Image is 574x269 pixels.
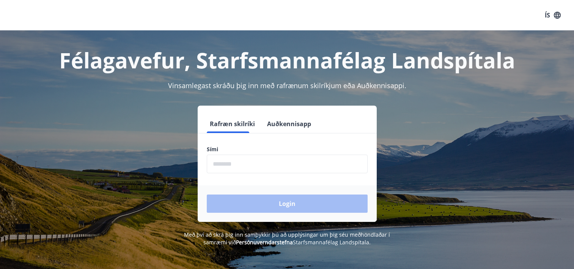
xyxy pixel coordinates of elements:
[207,146,368,153] label: Sími
[207,115,258,133] button: Rafræn skilríki
[264,115,314,133] button: Auðkennisapp
[236,239,293,246] a: Persónuverndarstefna
[541,8,565,22] button: ÍS
[23,46,551,74] h1: Félagavefur, Starfsmannafélag Landspítala
[184,231,390,246] span: Með því að skrá þig inn samþykkir þú að upplýsingar um þig séu meðhöndlaðar í samræmi við Starfsm...
[168,81,406,90] span: Vinsamlegast skráðu þig inn með rafrænum skilríkjum eða Auðkennisappi.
